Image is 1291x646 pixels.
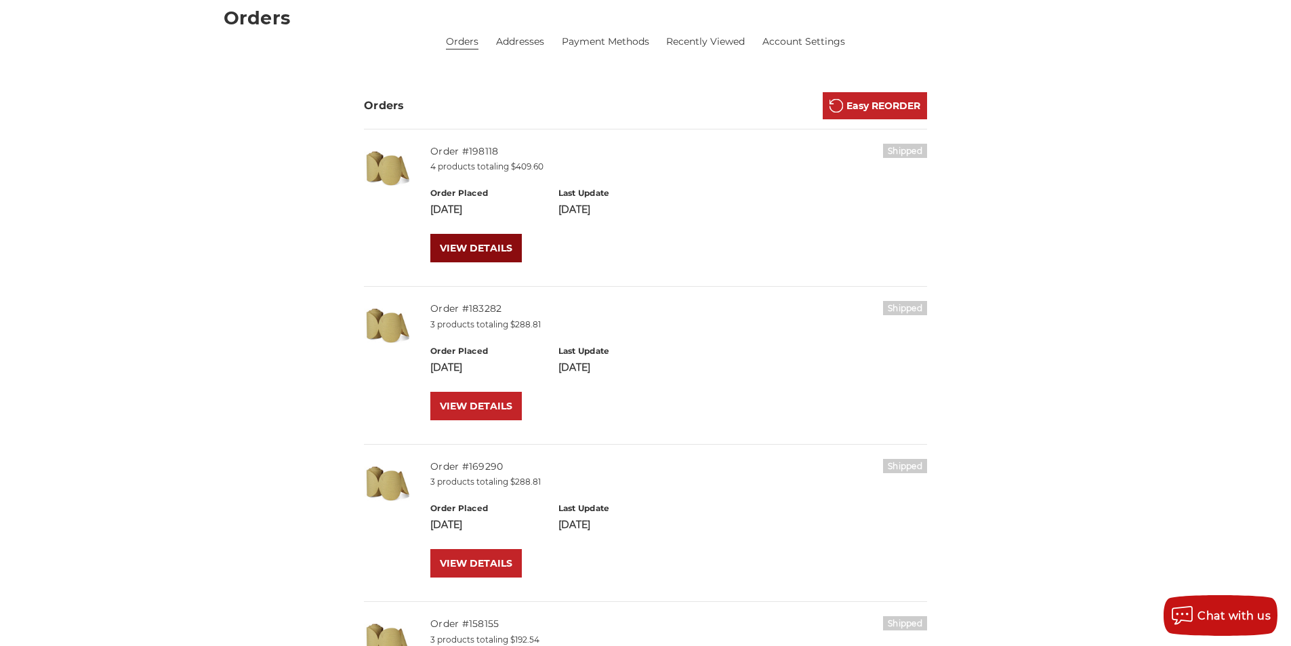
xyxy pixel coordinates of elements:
h1: Orders [224,9,1068,27]
a: Account Settings [762,35,845,49]
li: Orders [446,35,478,49]
img: 6" DA Sanding Discs on a Roll [364,459,411,506]
a: Order #169290 [430,460,503,472]
a: Easy REORDER [823,92,927,119]
h6: Shipped [883,616,927,630]
a: Payment Methods [562,35,649,49]
img: 6" DA Sanding Discs on a Roll [364,301,411,348]
a: VIEW DETAILS [430,392,522,420]
a: VIEW DETAILS [430,234,522,262]
a: Addresses [496,35,544,49]
span: Chat with us [1197,609,1271,622]
span: [DATE] [430,203,462,216]
span: [DATE] [430,519,462,531]
h3: Orders [364,98,405,114]
span: [DATE] [558,361,590,374]
p: 3 products totaling $288.81 [430,476,927,488]
a: Recently Viewed [666,35,745,49]
h6: Shipped [883,301,927,315]
h6: Order Placed [430,345,544,357]
h6: Last Update [558,502,672,514]
a: VIEW DETAILS [430,549,522,578]
span: [DATE] [558,203,590,216]
h6: Order Placed [430,502,544,514]
h6: Last Update [558,187,672,199]
img: 6" DA Sanding Discs on a Roll [364,144,411,191]
p: 4 products totaling $409.60 [430,161,927,173]
span: [DATE] [430,361,462,374]
a: Order #183282 [430,302,501,315]
p: 3 products totaling $288.81 [430,319,927,331]
h6: Last Update [558,345,672,357]
h6: Shipped [883,144,927,158]
a: Order #198118 [430,145,498,157]
h6: Shipped [883,459,927,473]
button: Chat with us [1164,595,1277,636]
h6: Order Placed [430,187,544,199]
a: Order #158155 [430,618,499,630]
p: 3 products totaling $192.54 [430,634,927,646]
span: [DATE] [558,519,590,531]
